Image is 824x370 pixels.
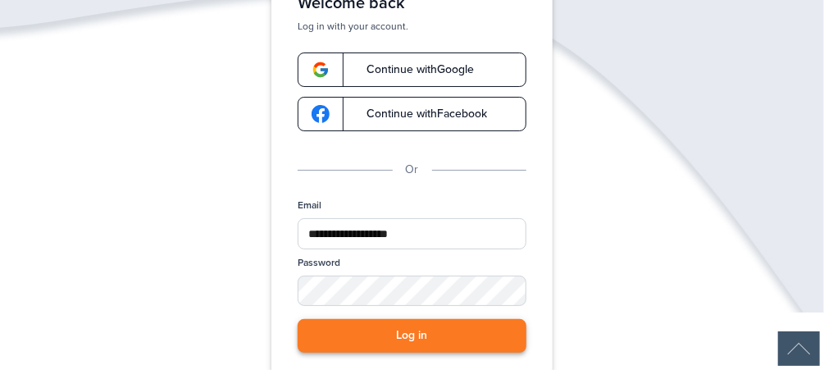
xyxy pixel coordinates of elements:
[298,276,526,306] input: Password
[312,61,330,79] img: google-logo
[778,331,820,366] img: Back to Top
[298,319,526,353] button: Log in
[298,53,526,87] a: google-logoContinue withGoogle
[298,199,321,212] label: Email
[298,256,340,270] label: Password
[312,105,330,123] img: google-logo
[298,20,526,33] p: Log in with your account.
[350,108,487,120] span: Continue with Facebook
[350,64,474,75] span: Continue with Google
[298,97,526,131] a: google-logoContinue withFacebook
[778,331,820,366] div: Scroll Back to Top
[298,218,526,249] input: Email
[406,161,419,179] p: Or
